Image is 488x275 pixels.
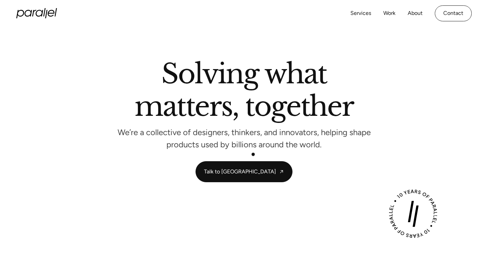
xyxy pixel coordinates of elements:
[135,61,353,123] h2: Solving what matters, together
[408,8,423,18] a: About
[350,8,371,18] a: Services
[117,130,371,148] p: We’re a collective of designers, thinkers, and innovators, helping shape products used by billion...
[435,5,472,21] a: Contact
[383,8,395,18] a: Work
[16,8,57,18] a: home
